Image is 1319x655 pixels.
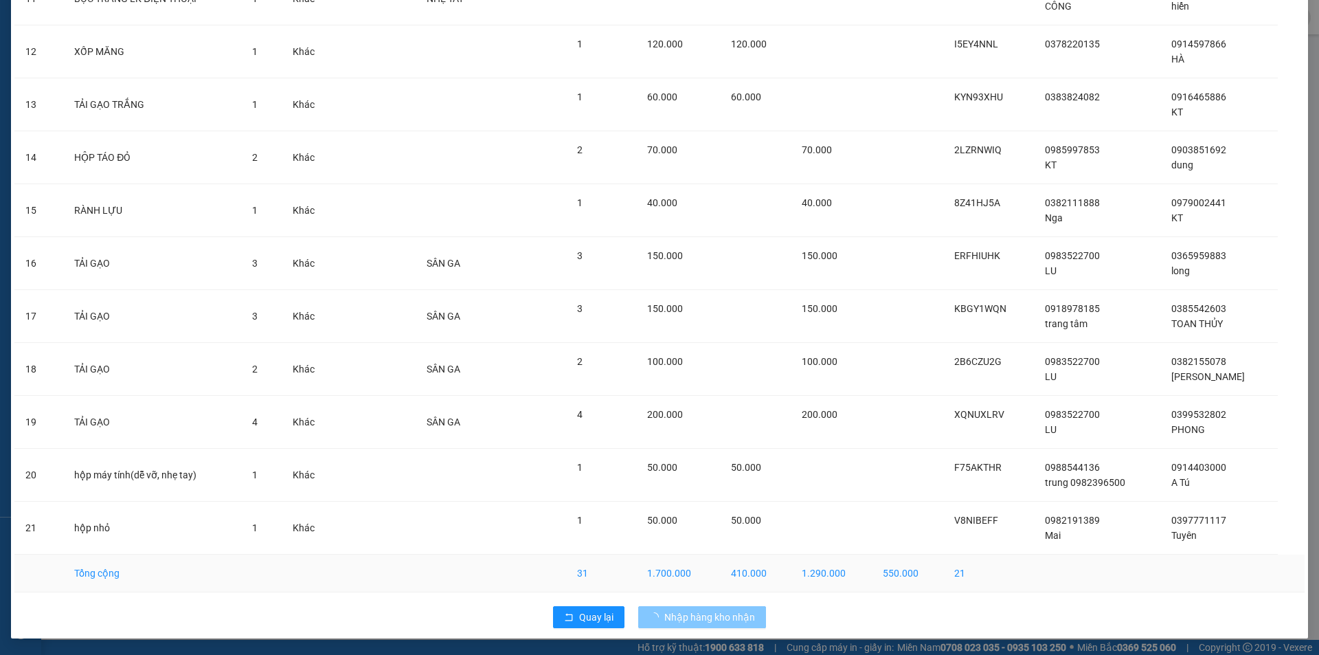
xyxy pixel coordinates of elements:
td: 550.000 [872,555,943,592]
span: 1 [252,99,258,110]
td: Khác [282,343,336,396]
span: SÂN GA [427,258,460,269]
span: 1 [252,46,258,57]
td: Khác [282,237,336,290]
span: 1 [577,91,583,102]
td: Khác [282,25,336,78]
span: 200.000 [802,409,837,420]
span: 100.000 [802,356,837,367]
span: 2LZRNWIQ [954,144,1002,155]
span: Nhập hàng kho nhận [664,610,755,625]
span: 50.000 [731,462,761,473]
span: 40.000 [802,197,832,208]
td: 12 [14,25,63,78]
span: 0983522700 [1045,250,1100,261]
td: TẢI GẠO [63,290,240,343]
span: 1 [577,515,583,526]
td: hộp nhỏ [63,502,240,555]
span: 40.000 [647,197,677,208]
span: 0982191389 [1045,515,1100,526]
span: LU [1045,371,1057,382]
span: 50.000 [647,515,677,526]
span: 4 [577,409,583,420]
td: 21 [14,502,63,555]
span: SÂN GA [427,417,460,428]
span: 120.000 [647,38,683,49]
span: SÂN GA [427,311,460,322]
span: 1 [252,522,258,533]
span: HÀ [1171,54,1184,65]
span: 3 [252,311,258,322]
span: SÂN GA [427,364,460,375]
span: 0903851692 [1171,144,1226,155]
span: 4 [252,417,258,428]
td: TẢI GẠO [63,237,240,290]
td: 16 [14,237,63,290]
span: V8NIBEFF [954,515,998,526]
td: 1.700.000 [636,555,720,592]
span: dung [1171,159,1193,170]
td: Khác [282,78,336,131]
span: 0914403000 [1171,462,1226,473]
span: long [1171,265,1190,276]
span: 1 [577,462,583,473]
td: 15 [14,184,63,237]
td: 13 [14,78,63,131]
span: 3 [252,258,258,269]
span: 60.000 [731,91,761,102]
span: hiển [1171,1,1189,12]
span: KT [1171,212,1183,223]
span: 50.000 [731,515,761,526]
span: 2 [252,364,258,375]
span: 2B6CZU2G [954,356,1002,367]
td: Khác [282,449,336,502]
span: 0985997853 [1045,144,1100,155]
span: 1 [252,469,258,480]
span: KT [1171,107,1183,118]
span: LU [1045,265,1057,276]
span: 100.000 [647,356,683,367]
span: 0983522700 [1045,409,1100,420]
span: 0979002441 [1171,197,1226,208]
td: 18 [14,343,63,396]
span: Nga [1045,212,1063,223]
span: 0983522700 [1045,356,1100,367]
span: 0397771117 [1171,515,1226,526]
span: LU [1045,424,1057,435]
td: Khác [282,502,336,555]
td: 1.290.000 [791,555,872,592]
span: 0385542603 [1171,303,1226,314]
span: 120.000 [731,38,767,49]
span: 150.000 [647,303,683,314]
td: hộp máy tính(dễ vỡ, nhẹ tay) [63,449,240,502]
span: Tuyên [1171,530,1197,541]
td: 21 [943,555,1035,592]
span: 0916465886 [1171,91,1226,102]
td: Tổng cộng [63,555,240,592]
span: 2 [577,356,583,367]
span: trang tâm [1045,318,1087,329]
span: 150.000 [647,250,683,261]
span: 0918978185 [1045,303,1100,314]
td: HỘP TÁO ĐỎ [63,131,240,184]
td: TẢI GẠO TRẮNG [63,78,240,131]
span: 70.000 [647,144,677,155]
span: 1 [577,197,583,208]
span: 150.000 [802,303,837,314]
td: 20 [14,449,63,502]
span: 3 [577,303,583,314]
span: [PERSON_NAME] [1171,371,1245,382]
td: 31 [566,555,636,592]
span: KBGY1WQN [954,303,1006,314]
td: Khác [282,396,336,449]
button: rollbackQuay lại [553,606,624,628]
td: 17 [14,290,63,343]
td: Khác [282,131,336,184]
span: 200.000 [647,409,683,420]
span: 8Z41HJ5A [954,197,1000,208]
span: 2 [577,144,583,155]
td: XỐP MĂNG [63,25,240,78]
span: KYN93XHU [954,91,1003,102]
span: F75AKTHR [954,462,1002,473]
span: 0399532802 [1171,409,1226,420]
